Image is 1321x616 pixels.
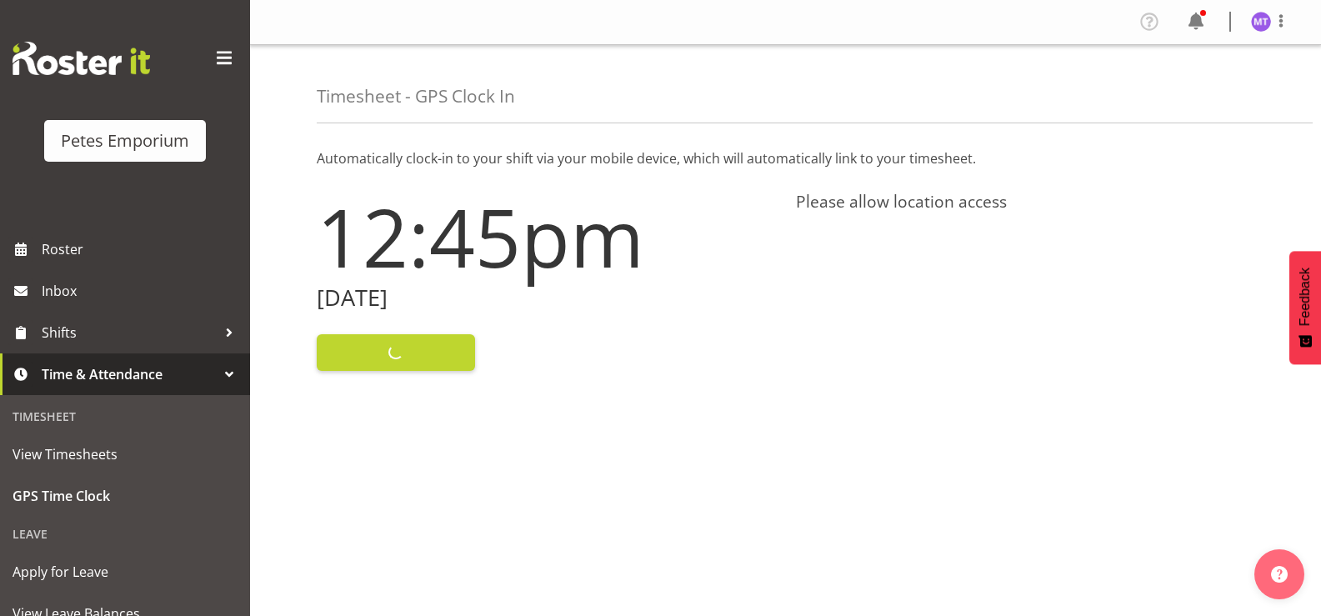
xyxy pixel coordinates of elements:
[42,237,242,262] span: Roster
[1289,251,1321,364] button: Feedback - Show survey
[13,483,238,508] span: GPS Time Clock
[1251,12,1271,32] img: mya-taupawa-birkhead5814.jpg
[317,87,515,106] h4: Timesheet - GPS Clock In
[61,128,189,153] div: Petes Emporium
[4,551,246,593] a: Apply for Leave
[42,362,217,387] span: Time & Attendance
[796,192,1255,212] h4: Please allow location access
[4,475,246,517] a: GPS Time Clock
[4,399,246,433] div: Timesheet
[4,433,246,475] a: View Timesheets
[317,285,776,311] h2: [DATE]
[13,42,150,75] img: Rosterit website logo
[317,148,1254,168] p: Automatically clock-in to your shift via your mobile device, which will automatically link to you...
[13,442,238,467] span: View Timesheets
[1271,566,1288,583] img: help-xxl-2.png
[42,278,242,303] span: Inbox
[1298,268,1313,326] span: Feedback
[13,559,238,584] span: Apply for Leave
[42,320,217,345] span: Shifts
[4,517,246,551] div: Leave
[317,192,776,282] h1: 12:45pm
